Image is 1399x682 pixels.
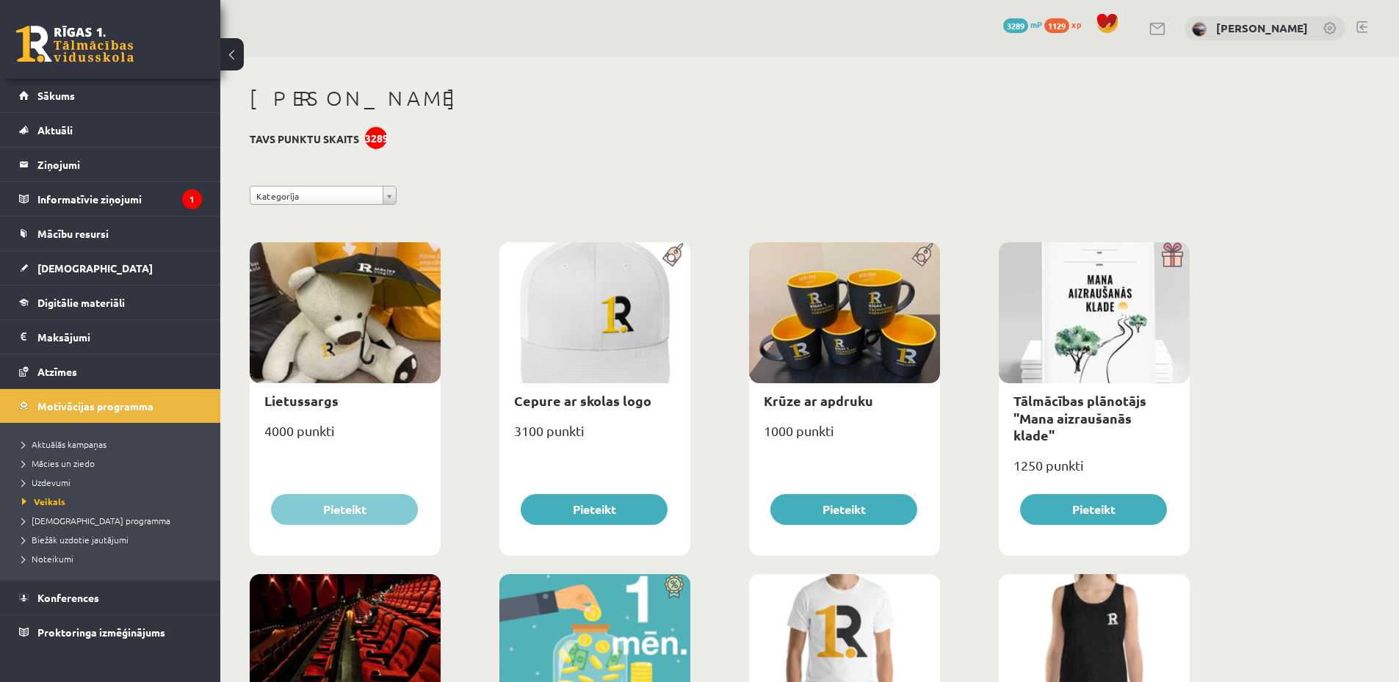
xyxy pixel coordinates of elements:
span: [DEMOGRAPHIC_DATA] [37,261,153,275]
span: Noteikumi [22,553,73,565]
h1: [PERSON_NAME] [250,86,1190,111]
span: Konferences [37,591,99,604]
span: Aktuālās kampaņas [22,438,106,450]
legend: Informatīvie ziņojumi [37,182,202,216]
i: 1 [182,189,202,209]
span: 1129 [1044,18,1069,33]
a: Aktuālās kampaņas [22,438,206,451]
h3: Tavs punktu skaits [250,133,359,145]
a: Mācību resursi [19,217,202,250]
a: Tālmācības plānotājs "Mana aizraušanās klade" [1013,392,1146,443]
a: Konferences [19,581,202,614]
div: 3100 punkti [499,418,690,455]
a: Cepure ar skolas logo [514,392,651,409]
a: 1129 xp [1044,18,1088,30]
img: Dāvana ar pārsteigumu [1157,242,1190,267]
img: Mikus Pavlauskis [1192,22,1207,37]
a: Kategorija [250,186,397,205]
div: 4000 punkti [250,418,441,455]
legend: Ziņojumi [37,148,202,181]
button: Pieteikt [271,494,418,525]
img: Populāra prece [657,242,690,267]
span: Veikals [22,496,65,507]
a: [DEMOGRAPHIC_DATA] programma [22,514,206,527]
a: Noteikumi [22,552,206,565]
a: Aktuāli [19,113,202,147]
div: 1000 punkti [749,418,940,455]
div: 1250 punkti [999,453,1190,490]
span: Mācies un ziedo [22,457,95,469]
span: mP [1030,18,1042,30]
a: Informatīvie ziņojumi1 [19,182,202,216]
legend: Maksājumi [37,320,202,354]
a: Ziņojumi [19,148,202,181]
span: Digitālie materiāli [37,296,125,309]
a: Veikals [22,495,206,508]
span: Sākums [37,89,75,102]
span: xp [1071,18,1081,30]
span: Uzdevumi [22,476,71,488]
a: [PERSON_NAME] [1216,21,1308,35]
a: Atzīmes [19,355,202,388]
a: Uzdevumi [22,476,206,489]
a: Proktoringa izmēģinājums [19,615,202,649]
a: 3289 mP [1003,18,1042,30]
span: Proktoringa izmēģinājums [37,625,165,639]
button: Pieteikt [770,494,917,525]
a: Biežāk uzdotie jautājumi [22,533,206,546]
a: Digitālie materiāli [19,286,202,319]
span: Mācību resursi [37,227,109,240]
span: Biežāk uzdotie jautājumi [22,534,129,545]
a: Lietussargs [264,392,339,409]
span: 3289 [1003,18,1028,33]
span: Atzīmes [37,365,77,378]
button: Pieteikt [1020,494,1167,525]
img: Populāra prece [907,242,940,267]
span: Kategorija [256,186,377,206]
a: [DEMOGRAPHIC_DATA] [19,251,202,285]
a: Motivācijas programma [19,389,202,423]
button: Pieteikt [521,494,668,525]
img: Atlaide [657,574,690,599]
div: 3289 [365,127,387,149]
a: Mācies un ziedo [22,457,206,470]
a: Maksājumi [19,320,202,354]
a: Krūze ar apdruku [764,392,873,409]
a: Sākums [19,79,202,112]
a: Rīgas 1. Tālmācības vidusskola [16,26,134,62]
span: Motivācijas programma [37,399,153,413]
span: [DEMOGRAPHIC_DATA] programma [22,515,170,526]
span: Aktuāli [37,123,73,137]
